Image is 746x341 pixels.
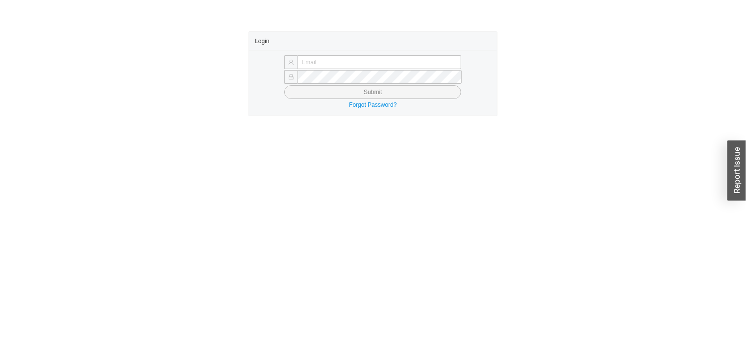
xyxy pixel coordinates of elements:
input: Email [298,55,461,69]
span: user [288,59,294,65]
span: lock [288,74,294,80]
div: Login [255,32,491,50]
button: Submit [284,85,461,99]
a: Forgot Password? [349,101,397,108]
